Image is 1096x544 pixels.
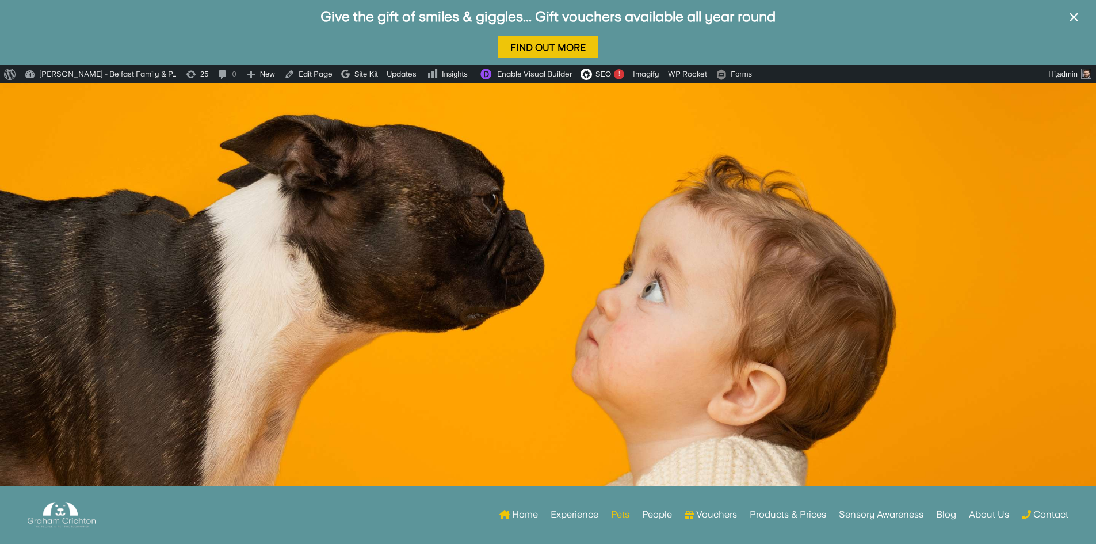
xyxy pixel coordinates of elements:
[614,69,624,79] div: !
[595,70,611,78] span: SEO
[1044,65,1096,83] a: Hi,
[280,65,337,83] a: Edit Page
[551,492,598,537] a: Experience
[642,492,672,537] a: People
[499,492,538,537] a: Home
[969,492,1009,537] a: About Us
[685,492,737,537] a: Vouchers
[611,492,629,537] a: Pets
[498,36,598,59] a: Find Out More
[442,70,468,78] span: Insights
[1063,7,1084,41] button: ×
[383,65,421,83] a: Updates
[664,65,712,83] a: WP Rocket
[473,65,576,83] a: Enable Visual Builder
[320,8,776,25] a: Give the gift of smiles & giggles... Gift vouchers available all year round
[200,65,208,83] span: 25
[839,492,923,537] a: Sensory Awareness
[936,492,956,537] a: Blog
[260,65,275,83] span: New
[1068,6,1079,28] span: ×
[629,65,664,83] a: Imagify
[354,70,378,78] span: Site Kit
[232,65,236,83] span: 0
[1022,492,1068,537] a: Contact
[28,499,96,531] img: Graham Crichton Photography Logo - Graham Crichton - Belfast Family & Pet Photography Studio
[1057,70,1078,78] span: admin
[731,65,752,83] span: Forms
[750,492,826,537] a: Products & Prices
[20,65,181,83] a: [PERSON_NAME] - Belfast Family & P…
